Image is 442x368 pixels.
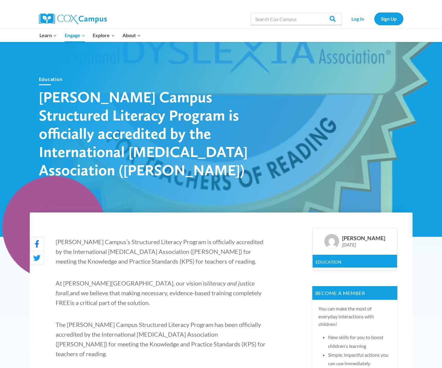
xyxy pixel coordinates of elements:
span: Explore [93,31,115,39]
h1: [PERSON_NAME] Campus Structured Literacy Program is officially accredited by the International [M... [39,88,252,179]
div: [DATE] [342,242,385,247]
span: . [149,299,150,306]
img: Cox Campus [39,13,107,24]
span: Engage [65,31,85,39]
nav: Primary Navigation [36,29,145,42]
div: [PERSON_NAME] [342,235,385,242]
nav: Secondary Navigation [345,12,403,25]
span: Learn [39,31,57,39]
input: Search Cox Campus [251,13,342,25]
li: New skills for you to boost children's learning [328,333,391,351]
span: literacy and justice for [56,279,255,296]
span: all [63,289,69,296]
a: Education [39,76,63,82]
span: [PERSON_NAME] Campus’s Structured Literacy Program is officially accredited by the International ... [56,238,263,265]
span: , [69,289,70,296]
span: and we believe that making necessary, evidence-based training completely FREE [56,289,262,306]
span: About [122,31,141,39]
a: Sign Up [374,12,403,25]
p: You can make the most of everyday interactions with children! [318,305,391,328]
span: The [PERSON_NAME] Campus Structured Literacy Program has been officially accredited by the Intern... [56,321,266,357]
a: Log In [345,12,371,25]
p: Become a member [312,286,397,300]
span: is a critical part of the solution [70,299,149,306]
a: Education [316,259,342,265]
span: At [PERSON_NAME][GEOGRAPHIC_DATA], our vision is [56,279,207,287]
